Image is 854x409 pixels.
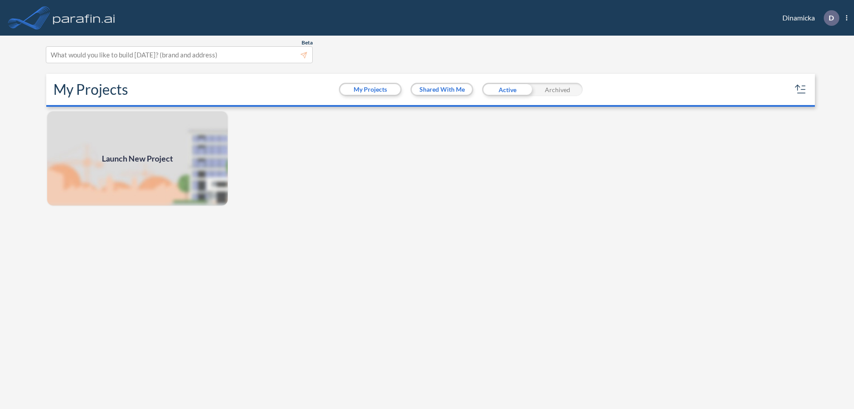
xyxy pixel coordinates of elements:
[769,10,847,26] div: Dinamicka
[46,110,229,207] a: Launch New Project
[102,153,173,165] span: Launch New Project
[340,84,400,95] button: My Projects
[51,9,117,27] img: logo
[532,83,583,96] div: Archived
[46,110,229,207] img: add
[302,39,313,46] span: Beta
[53,81,128,98] h2: My Projects
[829,14,834,22] p: D
[794,82,808,97] button: sort
[482,83,532,96] div: Active
[412,84,472,95] button: Shared With Me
